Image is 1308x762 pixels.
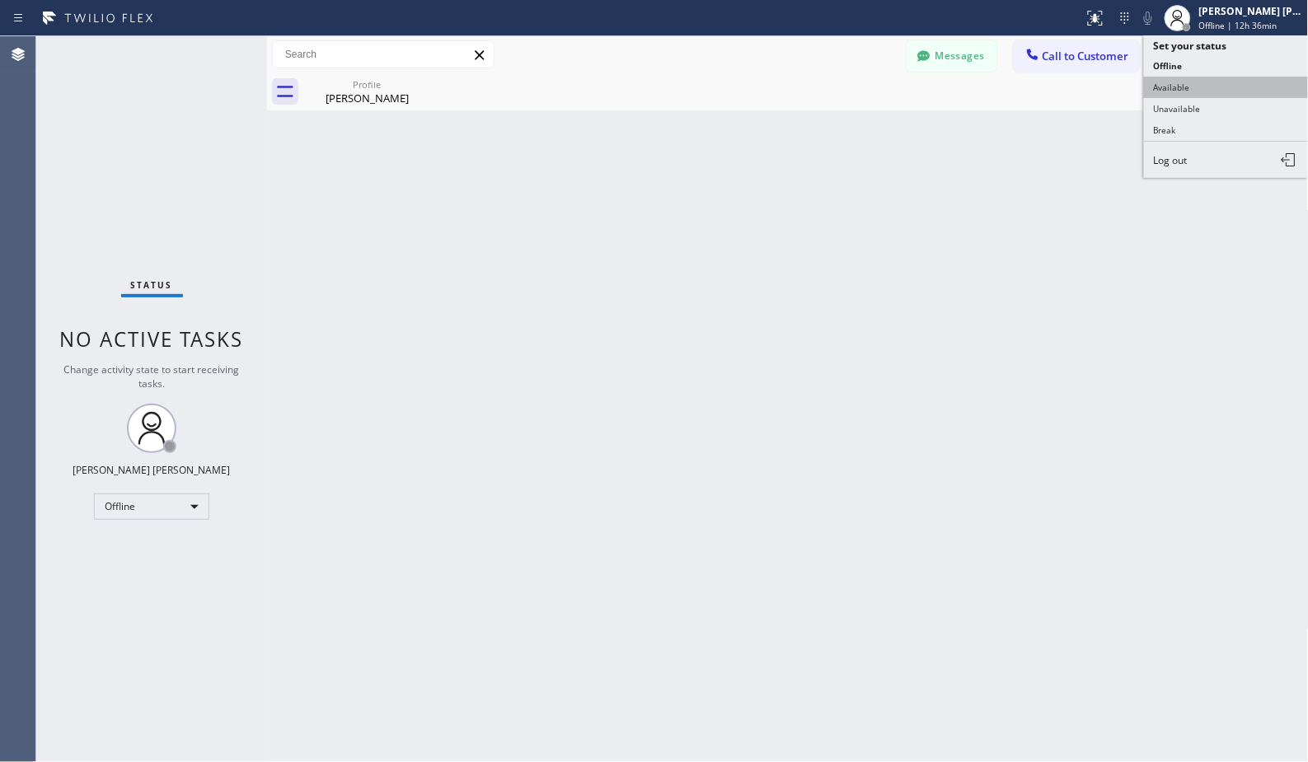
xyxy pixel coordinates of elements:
div: [PERSON_NAME] [PERSON_NAME] [73,463,231,477]
div: Profile [305,78,429,91]
div: [PERSON_NAME] [PERSON_NAME] [1199,4,1303,18]
input: Search [273,41,494,68]
span: Status [131,279,173,291]
span: Change activity state to start receiving tasks. [64,362,240,390]
div: [PERSON_NAME] [305,91,429,105]
button: Call to Customer [1014,40,1140,72]
span: Call to Customer [1043,49,1129,63]
span: No active tasks [60,325,244,353]
span: Offline | 12h 36min [1199,20,1278,31]
button: Messages [907,40,997,72]
div: Offline [94,493,209,520]
div: Vince Rice [305,73,429,110]
button: Mute [1137,7,1160,30]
